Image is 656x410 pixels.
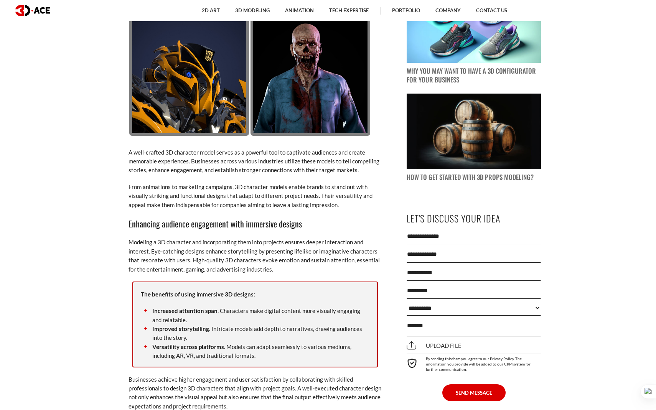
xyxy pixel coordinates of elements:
strong: Improved storytelling [152,325,209,332]
p: Why You May Want to Have a 3D Configurator for Your Business [407,67,541,84]
p: The benefits of using immersive 3D designs: [141,290,369,299]
strong: Increased attention span [152,307,218,314]
img: Zombie 3D character model [251,16,370,136]
span: Upload file [407,342,462,349]
a: blog post image How to Get Started with 3D Props Modeling? [407,94,541,182]
p: How to Get Started with 3D Props Modeling? [407,173,541,182]
img: blog post image [407,94,541,169]
img: Bumblebee 3D character model [129,16,249,136]
strong: Versatility across platforms [152,343,224,350]
li: . Characters make digital content more visually engaging and relatable. [141,306,369,324]
p: A well-crafted 3D character model serves as a powerful tool to captivate audiences and create mem... [129,148,382,175]
p: Let's Discuss Your Idea [407,210,541,227]
li: . Intricate models add depth to narratives, drawing audiences into the story. [141,324,369,342]
li: . Models can adapt seamlessly to various mediums, including AR, VR, and traditional formats. [141,342,369,361]
img: logo dark [15,5,50,16]
div: By sending this form you agree to our Privacy Policy. The information you provide will be added t... [407,354,541,372]
p: Modeling a 3D character and incorporating them into projects ensures deeper interaction and inter... [129,238,382,274]
h3: Enhancing audience engagement with immersive designs [129,217,382,230]
p: From animations to marketing campaigns, 3D character models enable brands to stand out with visua... [129,183,382,209]
button: SEND MESSAGE [442,384,506,401]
